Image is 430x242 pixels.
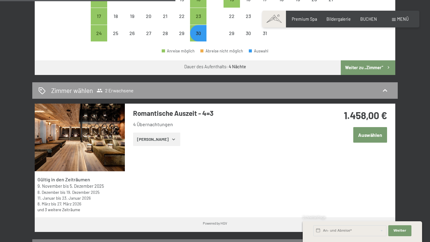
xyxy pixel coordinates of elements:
div: Anreise nicht möglich [174,8,190,24]
div: Tue Dec 23 2025 [240,8,256,24]
time: 19.12.2025 [66,190,100,195]
h2: Zimmer wählen [51,86,93,95]
div: 22 [174,14,189,29]
div: Anreise nicht möglich [224,8,240,24]
div: Anreise möglich [190,25,206,41]
div: Anreise nicht möglich [107,8,124,24]
div: Tue Nov 18 2025 [107,8,124,24]
b: 4 Nächte [229,64,246,69]
div: 24 [257,14,272,29]
div: bis [37,183,122,189]
div: Anreise möglich [162,49,195,53]
div: Sun Nov 23 2025 [190,8,206,24]
div: 22 [224,14,239,29]
div: Tue Nov 25 2025 [107,25,124,41]
div: Anreise nicht möglich [273,8,290,24]
time: 05.12.2025 [70,183,104,189]
div: Wed Nov 19 2025 [124,8,140,24]
div: 23 [241,14,256,29]
div: Anreise nicht möglich [124,8,140,24]
div: bis [37,189,122,195]
div: Anreise nicht möglich [157,8,173,24]
div: Anreise nicht möglich [240,8,256,24]
div: 28 [157,31,173,46]
h3: Romantische Auszeit - 4=3 [133,109,314,118]
span: 2 Erwachsene [97,87,133,94]
div: 24 [91,31,107,46]
div: 18 [108,14,123,29]
div: 31 [257,31,272,46]
time: 23.01.2026 [62,195,91,201]
span: Schnellanfrage [303,215,326,219]
strong: 1.458,00 € [344,109,387,121]
div: Anreise nicht möglich [174,25,190,41]
div: 29 [224,31,239,46]
div: Fri Dec 26 2025 [290,8,306,24]
div: Sat Dec 27 2025 [306,8,322,24]
button: Weiter [388,225,411,236]
div: Wed Dec 24 2025 [256,8,273,24]
div: Mon Nov 24 2025 [91,25,107,41]
div: Anreise nicht möglich [157,25,173,41]
span: Weiter [393,228,406,233]
div: bis [37,195,122,201]
div: Thu Nov 20 2025 [140,8,157,24]
div: Fri Nov 21 2025 [157,8,173,24]
div: 21 [157,14,173,29]
div: Powered by HGV [203,221,227,226]
div: 30 [191,31,206,46]
div: Anreise möglich [91,25,107,41]
a: und 3 weitere Zeiträume [37,207,80,212]
div: Anreise nicht möglich [224,25,240,41]
div: Fri Nov 28 2025 [157,25,173,41]
button: [PERSON_NAME] [133,133,180,146]
div: Sun Nov 30 2025 [190,25,206,41]
span: Menü [397,16,409,22]
div: Thu Nov 27 2025 [140,25,157,41]
time: 08.03.2026 [37,201,50,206]
div: Mon Dec 29 2025 [224,25,240,41]
time: 27.03.2026 [57,201,81,206]
div: Anreise nicht möglich [290,8,306,24]
button: Auswählen [353,127,387,143]
div: 17 [91,14,107,29]
div: Anreise möglich [190,8,206,24]
div: Anreise nicht möglich [124,25,140,41]
div: 27 [141,31,156,46]
strong: Gültig in den Zeiträumen [37,176,90,182]
button: Weiter zu „Zimmer“ [341,60,395,75]
div: Anreise nicht möglich [107,25,124,41]
div: Anreise nicht möglich [140,8,157,24]
div: Anreise nicht möglich [306,8,322,24]
div: Mon Dec 22 2025 [224,8,240,24]
div: Anreise nicht möglich [256,8,273,24]
div: Anreise nicht möglich [240,25,256,41]
div: Anreise nicht möglich [256,25,273,41]
div: Anreise möglich [91,8,107,24]
div: Sun Dec 28 2025 [323,8,339,24]
div: 26 [125,31,140,46]
div: Dauer des Aufenthalts: [184,64,246,70]
div: Sat Nov 29 2025 [174,25,190,41]
time: 09.11.2025 [37,183,62,189]
div: 20 [141,14,156,29]
a: Bildergalerie [326,16,351,22]
time: 08.12.2025 [37,190,59,195]
div: Abreise nicht möglich [200,49,243,53]
div: Anreise nicht möglich [140,25,157,41]
img: mss_renderimg.php [35,104,125,171]
div: Auswahl [249,49,268,53]
div: 23 [191,14,206,29]
a: Premium Spa [292,16,317,22]
div: 19 [125,14,140,29]
time: 11.01.2026 [37,195,55,201]
div: 25 [108,31,123,46]
div: Wed Dec 31 2025 [256,25,273,41]
div: 30 [241,31,256,46]
a: BUCHEN [360,16,377,22]
div: Mon Nov 17 2025 [91,8,107,24]
li: 4 Übernachtungen [133,121,314,128]
div: Wed Nov 26 2025 [124,25,140,41]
